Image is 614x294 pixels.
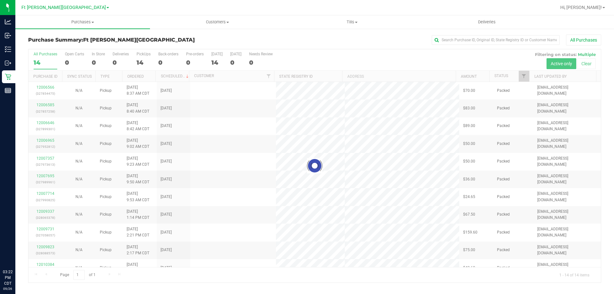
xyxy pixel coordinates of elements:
[3,269,12,286] p: 03:22 PM CDT
[21,5,106,10] span: Ft [PERSON_NAME][GEOGRAPHIC_DATA]
[560,5,602,10] span: Hi, [PERSON_NAME]!
[150,15,285,29] a: Customers
[566,35,601,45] button: All Purchases
[5,87,11,94] inline-svg: Reports
[432,35,560,45] input: Search Purchase ID, Original ID, State Registry ID or Customer Name...
[5,60,11,66] inline-svg: Outbound
[150,19,284,25] span: Customers
[420,15,554,29] a: Deliveries
[15,15,150,29] a: Purchases
[28,37,219,43] h3: Purchase Summary:
[6,243,26,262] iframe: Resource center
[285,15,419,29] a: Tills
[5,19,11,25] inline-svg: Analytics
[5,46,11,52] inline-svg: Inventory
[83,37,195,43] span: Ft [PERSON_NAME][GEOGRAPHIC_DATA]
[5,32,11,39] inline-svg: Inbound
[285,19,419,25] span: Tills
[3,286,12,291] p: 09/26
[5,74,11,80] inline-svg: Retail
[15,19,150,25] span: Purchases
[469,19,504,25] span: Deliveries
